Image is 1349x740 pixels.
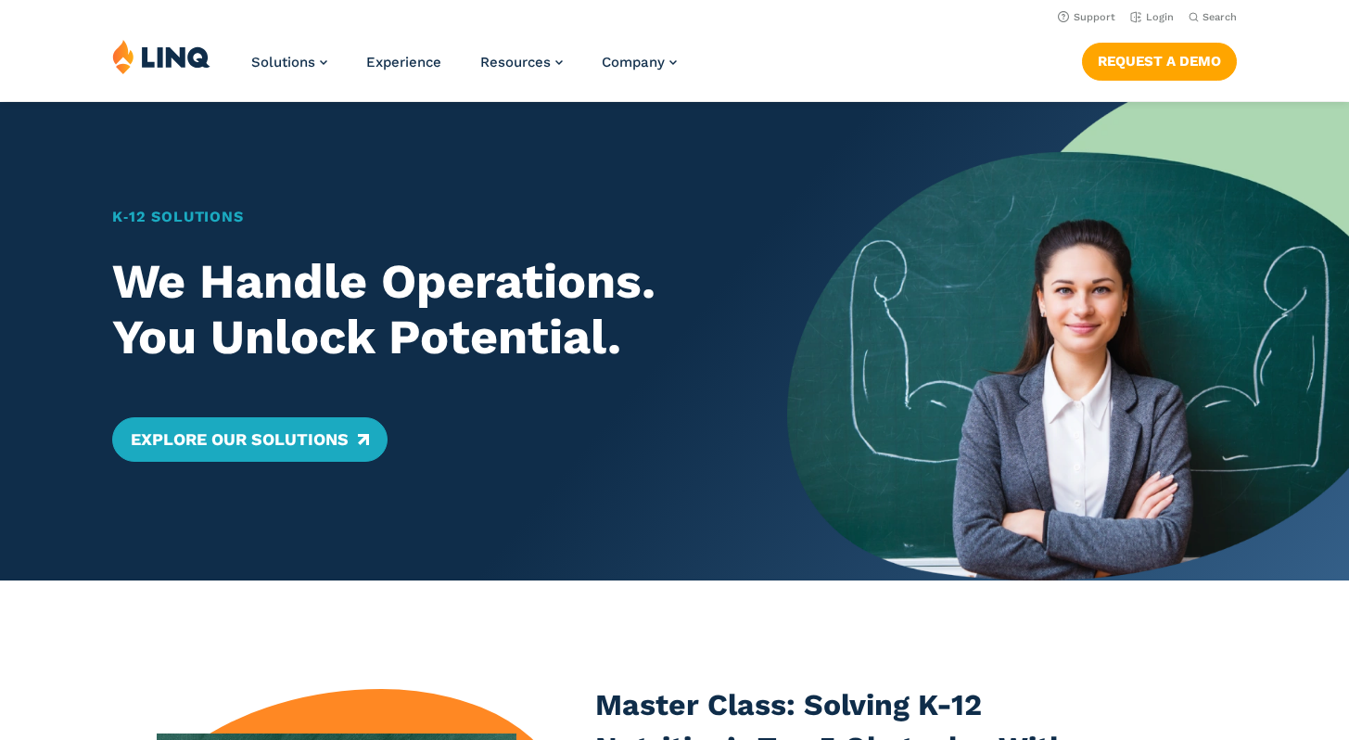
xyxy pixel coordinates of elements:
a: Request a Demo [1082,43,1237,80]
a: Experience [366,54,441,70]
a: Company [602,54,677,70]
h1: K‑12 Solutions [112,206,732,228]
nav: Primary Navigation [251,39,677,100]
span: Search [1203,11,1237,23]
img: Home Banner [787,102,1349,581]
span: Solutions [251,54,315,70]
img: LINQ | K‑12 Software [112,39,210,74]
a: Solutions [251,54,327,70]
nav: Button Navigation [1082,39,1237,80]
a: Resources [480,54,563,70]
a: Login [1130,11,1174,23]
span: Company [602,54,665,70]
button: Open Search Bar [1189,10,1237,24]
span: Resources [480,54,551,70]
h2: We Handle Operations. You Unlock Potential. [112,254,732,365]
a: Explore Our Solutions [112,417,388,462]
a: Support [1058,11,1115,23]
